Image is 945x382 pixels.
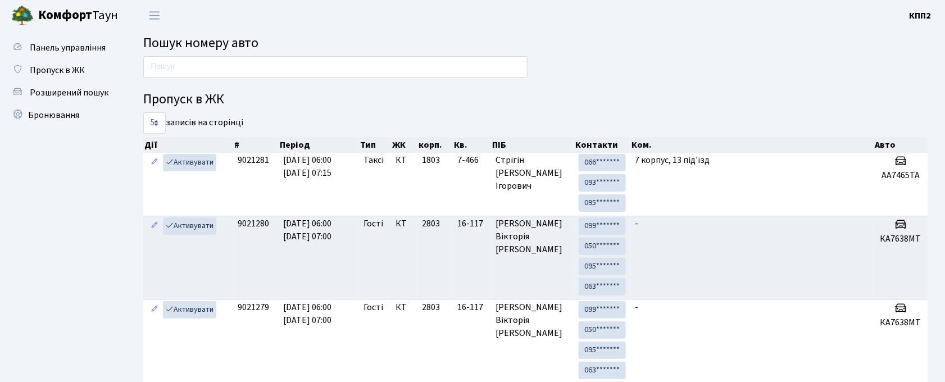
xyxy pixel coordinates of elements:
[364,154,384,167] span: Таксі
[30,87,108,99] span: Розширений пошук
[38,6,92,24] b: Комфорт
[11,4,34,27] img: logo.png
[457,154,487,167] span: 7-466
[574,137,630,153] th: Контакти
[422,301,440,313] span: 2803
[496,217,570,256] span: [PERSON_NAME] Вікторія [PERSON_NAME]
[6,37,118,59] a: Панель управління
[143,56,528,78] input: Пошук
[143,33,258,53] span: Пошук номеру авто
[910,10,932,22] b: КПП2
[396,154,413,167] span: КТ
[279,137,359,153] th: Період
[238,301,269,313] span: 9021279
[359,137,391,153] th: Тип
[878,317,924,328] h5: КА7638МТ
[143,92,928,108] h4: Пропуск в ЖК
[396,217,413,230] span: КТ
[148,154,161,171] a: Редагувати
[163,154,216,171] a: Активувати
[283,154,331,179] span: [DATE] 06:00 [DATE] 07:15
[233,137,279,153] th: #
[238,217,269,230] span: 9021280
[6,104,118,126] a: Бронювання
[143,112,166,134] select: записів на сторінці
[6,59,118,81] a: Пропуск в ЖК
[364,217,383,230] span: Гості
[496,154,570,193] span: Стрігін [PERSON_NAME] Ігорович
[630,137,874,153] th: Ком.
[874,137,928,153] th: Авто
[391,137,417,153] th: ЖК
[422,217,440,230] span: 2803
[422,154,440,166] span: 1803
[635,301,638,313] span: -
[163,301,216,319] a: Активувати
[417,137,453,153] th: корп.
[910,9,932,22] a: КПП2
[143,137,233,153] th: Дії
[453,137,492,153] th: Кв.
[364,301,383,314] span: Гості
[492,137,575,153] th: ПІБ
[396,301,413,314] span: КТ
[30,42,106,54] span: Панель управління
[238,154,269,166] span: 9021281
[878,170,924,181] h5: АА7465ТА
[878,234,924,244] h5: КА7638МТ
[143,112,243,134] label: записів на сторінці
[38,6,118,25] span: Таун
[635,217,638,230] span: -
[457,301,487,314] span: 16-117
[148,217,161,235] a: Редагувати
[163,217,216,235] a: Активувати
[28,109,79,121] span: Бронювання
[30,64,85,76] span: Пропуск в ЖК
[635,154,710,166] span: 7 корпус, 13 під'їзд
[283,301,331,326] span: [DATE] 06:00 [DATE] 07:00
[148,301,161,319] a: Редагувати
[457,217,487,230] span: 16-117
[283,217,331,243] span: [DATE] 06:00 [DATE] 07:00
[6,81,118,104] a: Розширений пошук
[140,6,169,25] button: Переключити навігацію
[496,301,570,340] span: [PERSON_NAME] Вікторія [PERSON_NAME]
